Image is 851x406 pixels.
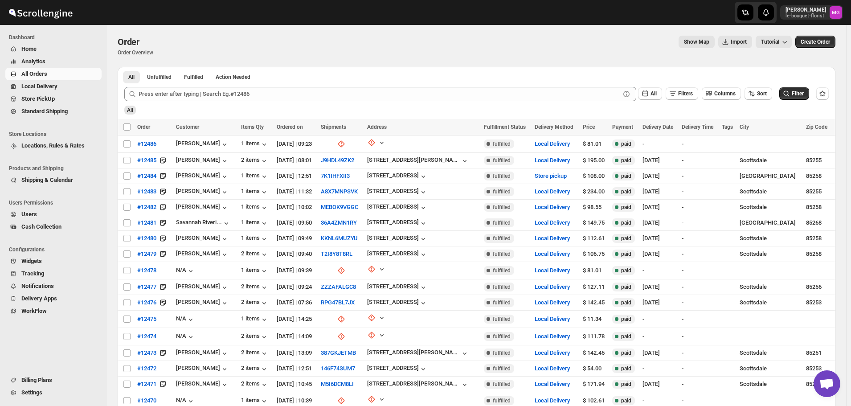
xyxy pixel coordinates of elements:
[137,139,156,148] span: #12486
[137,187,156,196] span: #12483
[484,124,526,130] span: Fulfillment Status
[176,349,229,358] button: [PERSON_NAME]
[493,157,511,164] span: fulfilled
[621,235,631,242] span: paid
[493,204,511,211] span: fulfilled
[493,235,511,242] span: fulfilled
[176,156,229,165] div: [PERSON_NAME]
[7,1,74,24] img: ScrollEngine
[535,299,570,306] button: Local Delivery
[137,266,156,275] span: #12478
[9,246,102,253] span: Configurations
[137,124,150,130] span: Order
[367,203,419,210] div: [STREET_ADDRESS]
[132,153,162,168] button: #12485
[367,219,419,226] div: [STREET_ADDRESS]
[535,172,567,179] button: Store pickup
[5,174,102,186] button: Shipping & Calendar
[5,221,102,233] button: Cash Collection
[5,267,102,280] button: Tracking
[132,200,162,214] button: #12482
[806,124,827,130] span: Zip Code
[132,263,162,278] button: #12478
[740,172,801,180] div: [GEOGRAPHIC_DATA]
[176,188,229,197] div: [PERSON_NAME]
[132,169,162,183] button: #12484
[132,346,162,360] button: #12473
[21,223,61,230] span: Cash Collection
[367,365,428,373] button: [STREET_ADDRESS]
[682,139,716,148] div: -
[702,87,741,100] button: Columns
[801,38,830,45] span: Create Order
[21,283,54,289] span: Notifications
[756,36,792,48] button: Tutorial
[682,218,716,227] div: -
[5,305,102,317] button: WorkFlow
[9,199,102,206] span: Users Permissions
[621,204,631,211] span: paid
[367,283,419,290] div: [STREET_ADDRESS]
[241,172,269,181] div: 1 items
[137,156,156,165] span: #12485
[21,108,68,115] span: Standard Shipping
[277,172,315,180] div: [DATE] | 12:51
[583,172,607,180] div: $ 108.00
[621,140,631,148] span: paid
[176,172,229,181] div: [PERSON_NAME]
[176,315,195,324] div: N/A
[176,380,229,389] button: [PERSON_NAME]
[832,10,840,16] text: MG
[679,36,715,48] button: Map action label
[176,234,229,243] button: [PERSON_NAME]
[241,219,269,228] div: 1 items
[583,156,607,165] div: $ 195.00
[176,203,229,212] button: [PERSON_NAME]
[241,299,269,308] div: 2 items
[137,380,156,389] span: #12471
[5,139,102,152] button: Locations, Rules & Rates
[786,6,826,13] p: [PERSON_NAME]
[241,234,269,243] div: 1 items
[277,203,315,212] div: [DATE] | 10:02
[642,234,676,243] div: [DATE]
[21,389,42,396] span: Settings
[367,234,428,243] button: [STREET_ADDRESS]
[535,219,570,226] button: Local Delivery
[241,397,269,406] button: 1 items
[535,188,570,195] button: Local Delivery
[814,370,840,397] a: Open chat
[745,87,772,100] button: Sort
[535,157,570,164] button: Local Delivery
[535,283,570,290] button: Local Delivery
[21,270,44,277] span: Tracking
[642,156,676,165] div: [DATE]
[367,203,428,212] button: [STREET_ADDRESS]
[806,156,830,165] div: 85255
[806,203,830,212] div: 85258
[137,364,156,373] span: #12472
[830,6,842,19] span: Melody Gluth
[128,74,135,81] span: All
[132,361,162,376] button: #12472
[137,298,156,307] span: #12476
[367,380,461,387] div: [STREET_ADDRESS][PERSON_NAME]
[795,36,835,48] button: Create custom order
[241,315,269,324] div: 1 items
[241,188,269,197] button: 1 items
[367,172,419,179] div: [STREET_ADDRESS]
[176,397,195,406] button: N/A
[321,219,357,226] button: 36A4ZMN1RY
[493,172,511,180] span: fulfilled
[786,13,826,19] p: le-bouquet-florist
[792,90,804,97] span: Filter
[5,280,102,292] button: Notifications
[642,172,676,180] div: [DATE]
[241,140,269,149] button: 1 items
[583,203,607,212] div: $ 98.55
[21,308,47,314] span: WorkFlow
[216,74,250,81] span: Action Needed
[21,70,47,77] span: All Orders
